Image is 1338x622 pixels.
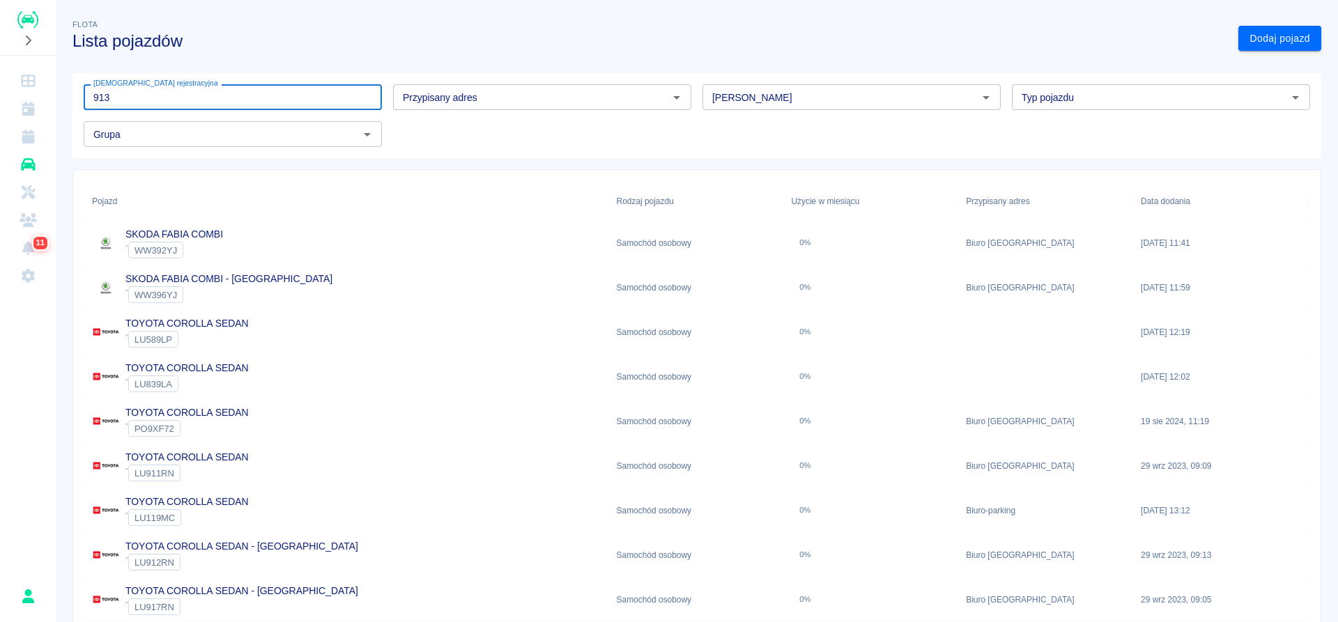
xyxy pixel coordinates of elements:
[1134,444,1309,488] div: 29 wrz 2023, 09:09
[17,11,38,29] img: Renthelp
[129,468,180,479] span: LU911RN
[129,423,180,434] span: PO9XF72
[125,420,249,437] div: `
[125,242,223,258] div: `
[125,331,249,348] div: `
[92,318,120,346] img: Image
[125,585,358,596] a: TOYOTA COROLLA SEDAN - [GEOGRAPHIC_DATA]
[1134,577,1309,622] div: 29 wrz 2023, 09:05
[125,286,332,303] div: `
[799,506,811,515] div: 0%
[610,488,785,533] div: Samochód osobowy
[959,533,1134,577] div: Biuro [GEOGRAPHIC_DATA]
[92,497,120,524] img: Image
[92,407,120,435] img: Image
[610,265,785,310] div: Samochód osobowy
[799,238,811,247] div: 0%
[125,375,249,392] div: `
[610,355,785,399] div: Samochód osobowy
[92,182,117,221] div: Pojazd
[1134,533,1309,577] div: 29 wrz 2023, 09:13
[799,327,811,336] div: 0%
[959,577,1134,622] div: Biuro [GEOGRAPHIC_DATA]
[6,178,50,206] a: Serwisy
[959,488,1134,533] div: Biuro-parking
[6,206,50,234] a: Klienci
[92,229,120,257] img: Image
[1134,310,1309,355] div: [DATE] 12:19
[1238,26,1321,52] a: Dodaj pojazd
[129,290,183,300] span: WW396YJ
[125,465,249,481] div: `
[610,444,785,488] div: Samochód osobowy
[125,407,249,418] a: TOYOTA COROLLA SEDAN
[72,20,98,29] span: Flota
[959,444,1134,488] div: Biuro [GEOGRAPHIC_DATA]
[976,88,996,107] button: Otwórz
[129,557,180,568] span: LU912RN
[799,461,811,470] div: 0%
[6,234,50,262] a: Powiadomienia
[610,399,785,444] div: Samochód osobowy
[791,182,859,221] div: Użycie w miesiącu
[125,541,358,552] a: TOYOTA COROLLA SEDAN - [GEOGRAPHIC_DATA]
[357,125,377,144] button: Otwórz
[6,95,50,123] a: Kalendarz
[129,245,183,256] span: WW392YJ
[610,221,785,265] div: Samochód osobowy
[92,452,120,480] img: Image
[966,182,1029,221] div: Przypisany adres
[125,598,358,615] div: `
[92,541,120,569] img: Image
[6,123,50,150] a: Rezerwacje
[959,399,1134,444] div: Biuro [GEOGRAPHIC_DATA]
[6,262,50,290] a: Ustawienia
[92,586,120,614] img: Image
[1141,182,1190,221] div: Data dodania
[1134,221,1309,265] div: [DATE] 11:41
[125,496,249,507] a: TOYOTA COROLLA SEDAN
[13,582,43,611] button: Arkadiusz Złotkowski
[125,273,332,284] a: SKODA FABIA COMBI - [GEOGRAPHIC_DATA]
[959,182,1134,221] div: Przypisany adres
[125,554,358,570] div: `
[610,310,785,355] div: Samochód osobowy
[6,150,50,178] a: Flota
[125,362,249,373] a: TOYOTA COROLLA SEDAN
[93,78,218,88] label: [DEMOGRAPHIC_DATA] rejestracyjna
[125,228,223,240] a: SKODA FABIA COMBI
[129,602,180,612] span: LU917RN
[6,67,50,95] a: Dashboard
[667,88,686,107] button: Otwórz
[129,379,178,389] span: LU839LA
[1134,488,1309,533] div: [DATE] 13:12
[610,533,785,577] div: Samochód osobowy
[799,417,811,426] div: 0%
[129,513,180,523] span: LU119MC
[129,334,178,345] span: LU589LP
[799,372,811,381] div: 0%
[117,192,137,211] button: Sort
[1134,182,1309,221] div: Data dodania
[17,31,38,49] button: Rozwiń nawigację
[33,236,47,250] span: 11
[72,31,1227,51] h3: Lista pojazdów
[1134,265,1309,310] div: [DATE] 11:59
[610,577,785,622] div: Samochód osobowy
[1286,88,1305,107] button: Otwórz
[799,595,811,604] div: 0%
[85,182,610,221] div: Pojazd
[1134,355,1309,399] div: [DATE] 12:02
[125,451,249,462] a: TOYOTA COROLLA SEDAN
[959,221,1134,265] div: Biuro [GEOGRAPHIC_DATA]
[610,182,785,221] div: Rodzaj pojazdu
[617,182,674,221] div: Rodzaj pojazdu
[799,550,811,559] div: 0%
[92,363,120,391] img: Image
[1134,399,1309,444] div: 19 sie 2024, 11:19
[125,318,249,329] a: TOYOTA COROLLA SEDAN
[92,274,120,302] img: Image
[125,509,249,526] div: `
[799,283,811,292] div: 0%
